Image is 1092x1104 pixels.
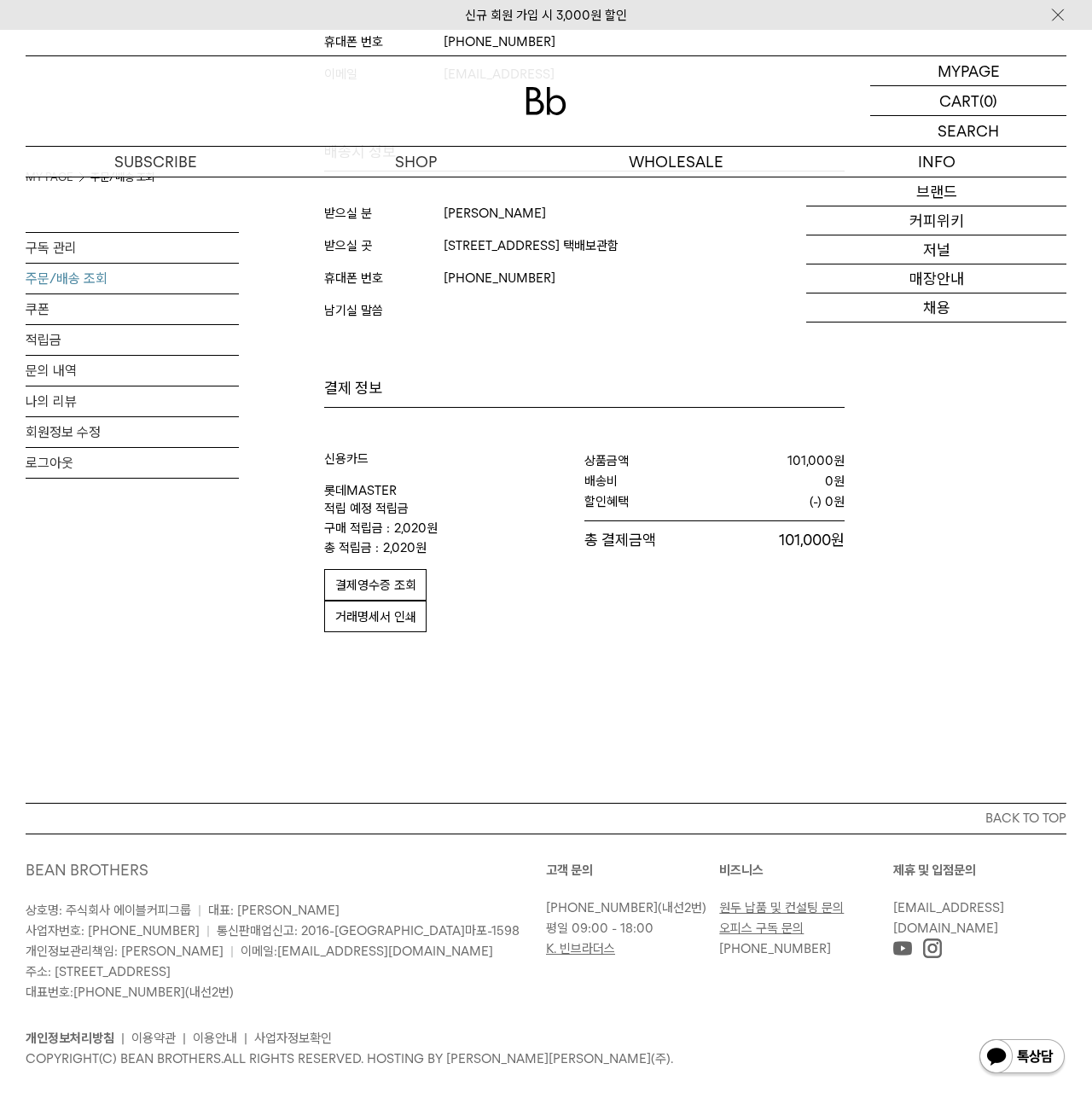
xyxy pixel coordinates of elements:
[26,803,1066,834] button: BACK TO TOP
[584,491,715,512] dt: 할인혜택
[324,540,379,555] dt: 총 적립금 :
[546,860,719,880] p: 고객 문의
[938,56,1000,85] p: MYPAGE
[193,1031,237,1046] a: 이용안내
[241,944,493,959] span: 이메일:
[198,903,201,918] span: |
[324,520,390,536] dt: 구매 적립금 :
[526,87,566,115] img: 로고
[26,169,73,186] a: MY PAGE
[26,264,239,293] a: 주문/배송 조회
[73,985,185,1000] a: [PHONE_NUMBER]
[324,451,369,467] strong: 신용카드
[546,941,615,956] a: K. 빈브라더스
[26,294,239,324] a: 쿠폰
[715,471,845,491] dd: 0원
[206,923,210,938] span: |
[90,169,155,186] li: 주문/배송 조회
[26,944,224,959] span: 개인정보관리책임: [PERSON_NAME]
[286,147,546,177] a: SHOP
[465,8,627,23] a: 신규 회원 가입 시 3,000원 할인
[893,900,1004,936] a: [EMAIL_ADDRESS][DOMAIN_NAME]
[806,235,1066,264] a: 저널
[183,1028,186,1049] li: |
[324,601,427,632] button: 거래명세서 인쇄
[806,264,1066,293] a: 매장안내
[979,86,997,115] p: (0)
[546,900,658,915] a: [PHONE_NUMBER]
[208,903,340,918] span: 대표: [PERSON_NAME]
[806,293,1066,322] a: 채용
[383,540,427,555] dd: 2,020원
[335,578,416,593] span: 결제영수증 조회
[121,1028,125,1049] li: |
[806,206,1066,235] a: 커피위키
[719,921,804,936] a: 오피스 구독 문의
[26,233,239,263] a: 구독 관리
[546,918,711,938] p: 평일 09:00 - 18:00
[244,1028,247,1049] li: |
[26,386,239,416] a: 나의 리뷰
[324,206,444,221] th: 받으실 분
[26,1049,1066,1069] p: COPYRIGHT(C) BEAN BROTHERS. ALL RIGHTS RESERVED. HOSTING BY [PERSON_NAME][PERSON_NAME](주).
[870,56,1066,86] a: MYPAGE
[719,941,831,956] a: [PHONE_NUMBER]
[719,860,892,880] p: 비즈니스
[26,448,239,478] a: 로그아웃
[715,491,845,512] dd: (-) 0원
[719,900,844,915] a: 원두 납품 및 컨설팅 문의
[26,903,191,918] span: 상호명: 주식회사 에이블커피그룹
[26,923,200,938] span: 사업자번호: [PHONE_NUMBER]
[26,147,286,177] a: SUBSCRIBE
[26,325,239,355] a: 적립금
[584,530,715,550] dt: 총 결제금액
[26,1031,114,1046] a: 개인정보처리방침
[230,944,234,959] span: |
[324,480,584,501] li: 롯데MASTER
[893,860,1066,880] p: 제휴 및 입점문의
[335,609,416,625] span: 거래명세서 인쇄
[584,450,715,471] dt: 상품금액
[324,378,845,408] h4: 결제 정보
[26,964,171,979] span: 주소: [STREET_ADDRESS]
[277,944,493,959] a: [EMAIL_ADDRESS][DOMAIN_NAME]
[938,116,999,146] p: SEARCH
[806,177,1066,206] a: 브랜드
[26,861,148,879] a: BEAN BROTHERS
[26,417,239,447] a: 회원정보 수정
[444,206,845,221] td: [PERSON_NAME]
[324,303,444,318] th: 남기실 말씀
[217,923,520,938] span: 통신판매업신고: 2016-[GEOGRAPHIC_DATA]마포-1598
[324,569,427,601] button: 결제영수증 조회
[584,471,715,491] dt: 배송비
[324,270,444,286] th: 휴대폰 번호
[324,501,409,516] strong: 적립 예정 적립금
[978,1037,1066,1078] img: 카카오톡 채널 1:1 채팅 버튼
[254,1031,332,1046] a: 사업자정보확인
[444,270,845,286] td: [PHONE_NUMBER]
[394,520,438,536] dd: 2,020원
[324,238,444,253] th: 받으실 곳
[715,530,845,550] dd: 101,000원
[26,985,234,1000] span: 대표번호: (내선2번)
[546,898,711,918] p: (내선2번)
[546,147,806,177] p: WHOLESALE
[939,86,979,115] p: CART
[806,147,1066,177] p: INFO
[26,356,239,386] a: 문의 내역
[870,86,1066,116] a: CART (0)
[444,238,845,253] td: [STREET_ADDRESS] 택배보관함
[715,450,845,471] dd: 101,000원
[131,1031,176,1046] a: 이용약관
